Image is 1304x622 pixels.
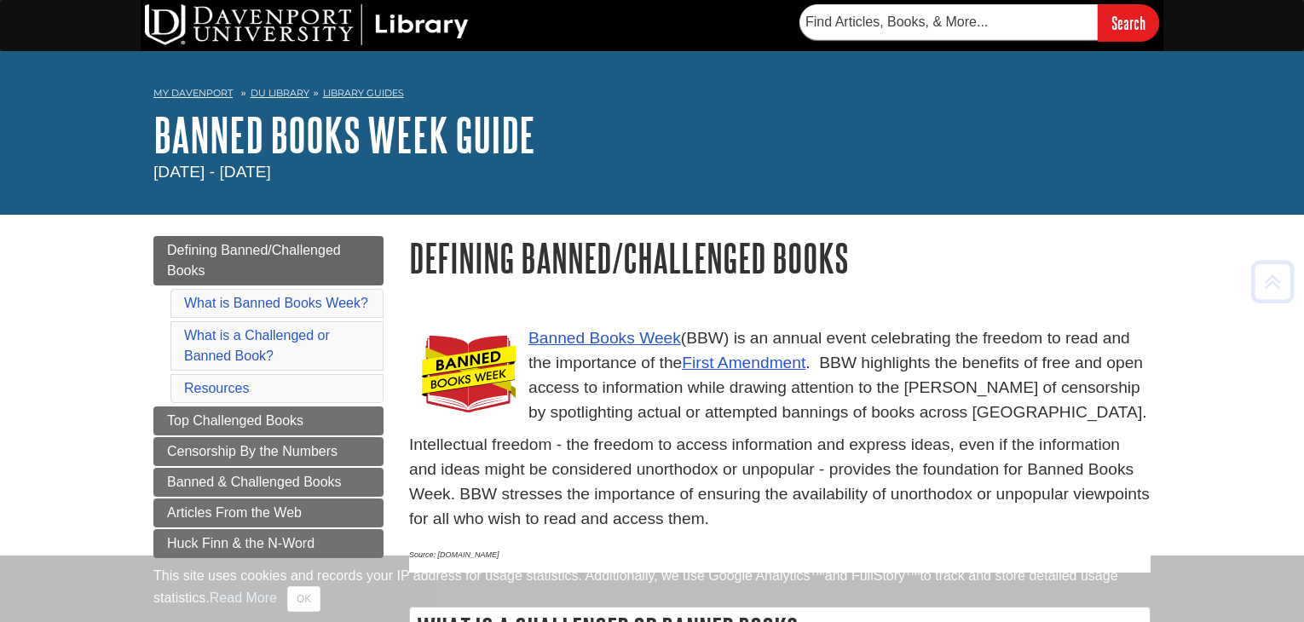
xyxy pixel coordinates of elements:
span: Defining Banned/Challenged Books [167,243,341,278]
span: Top Challenged Books [167,413,303,428]
a: Top Challenged Books [153,406,384,435]
input: Search [1098,4,1159,41]
span: [DATE] - [DATE] [153,163,271,181]
a: What is Banned Books Week? [184,296,368,310]
span: Articles From the Web [167,505,302,520]
a: Banned Books Week [528,329,681,347]
a: Back to Top [1245,270,1300,293]
p: Intellectual freedom - the freedom to access information and express ideas, even if the informati... [409,433,1151,531]
h1: Defining Banned/Challenged Books [409,236,1151,279]
a: My Davenport [153,86,233,101]
a: Banned & Challenged Books [153,468,384,497]
img: DU Library [145,4,469,45]
em: Source: [DOMAIN_NAME] [409,550,499,559]
span: Huck Finn & the N-Word [167,536,314,550]
a: First Amendment [682,354,805,371]
input: Find Articles, Books, & More... [799,4,1098,40]
img: Banned Books Week [422,331,516,413]
p: (BBW) is an annual event celebrating the freedom to read and the importance of the . BBW highligh... [409,326,1151,424]
a: Huck Finn & the N-Word [153,529,384,558]
a: Censorship By the Numbers [153,437,384,466]
a: Library Guides [323,87,404,99]
a: DU Library [251,87,309,99]
a: What is a Challenged or Banned Book? [184,328,330,363]
span: Banned & Challenged Books [167,475,342,489]
span: Censorship By the Numbers [167,444,338,458]
nav: breadcrumb [153,82,1151,109]
a: Banned Books Week Guide [153,108,535,161]
form: Searches DU Library's articles, books, and more [799,4,1159,41]
a: Resources [184,381,249,395]
div: Guide Page Menu [153,236,384,558]
a: Defining Banned/Challenged Books [153,236,384,285]
a: Articles From the Web [153,498,384,527]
